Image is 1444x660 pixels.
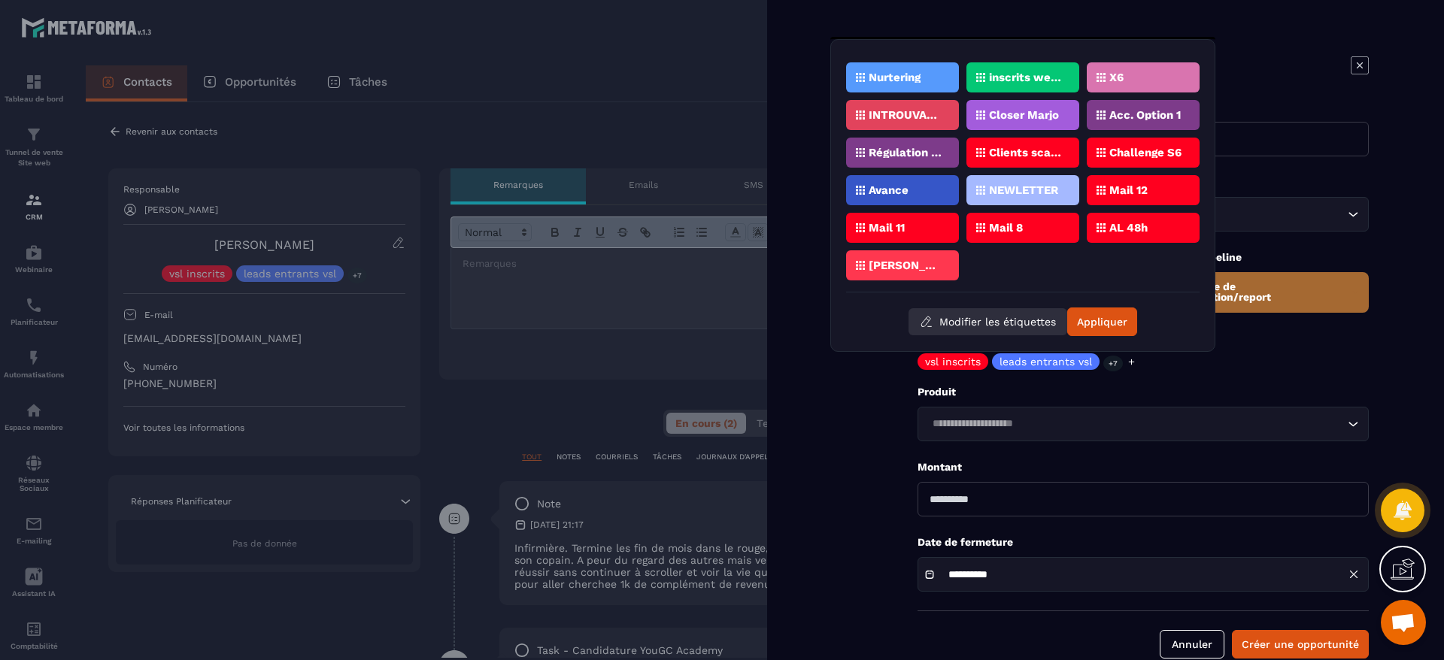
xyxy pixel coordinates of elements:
[1000,356,1092,367] p: leads entrants vsl
[989,223,1023,233] p: Mail 8
[918,460,1369,474] p: Montant
[869,223,905,233] p: Mail 11
[869,185,909,195] p: Avance
[918,385,1369,399] p: Produit
[989,185,1058,195] p: NEWLETTER
[1109,72,1124,83] p: X6
[869,72,921,83] p: Nurtering
[869,110,942,120] p: INTROUVABLE
[1232,630,1369,658] button: Créer une opportunité
[1160,630,1224,658] button: Annuler
[1103,356,1123,371] p: +7
[927,416,1344,432] input: Search for option
[1109,110,1181,120] p: Acc. Option 1
[918,407,1369,441] div: Search for option
[869,260,942,271] p: [PERSON_NAME]
[869,147,942,158] p: Régulation en cours
[1067,307,1137,336] button: Appliquer
[989,110,1059,120] p: Closer Marjo
[989,147,1062,158] p: Clients scaler revenus ugc
[1381,600,1426,645] div: Ouvrir le chat
[925,356,981,367] p: vsl inscrits
[909,308,1067,335] button: Modifier les étiquettes
[918,535,1369,549] p: Date de fermeture
[989,72,1062,83] p: inscrits webinaire 24 mai
[1109,223,1148,233] p: AL 48h
[1149,250,1370,265] p: Phase du pipeline
[1109,185,1148,195] p: Mail 12
[1109,147,1182,158] p: Challenge S6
